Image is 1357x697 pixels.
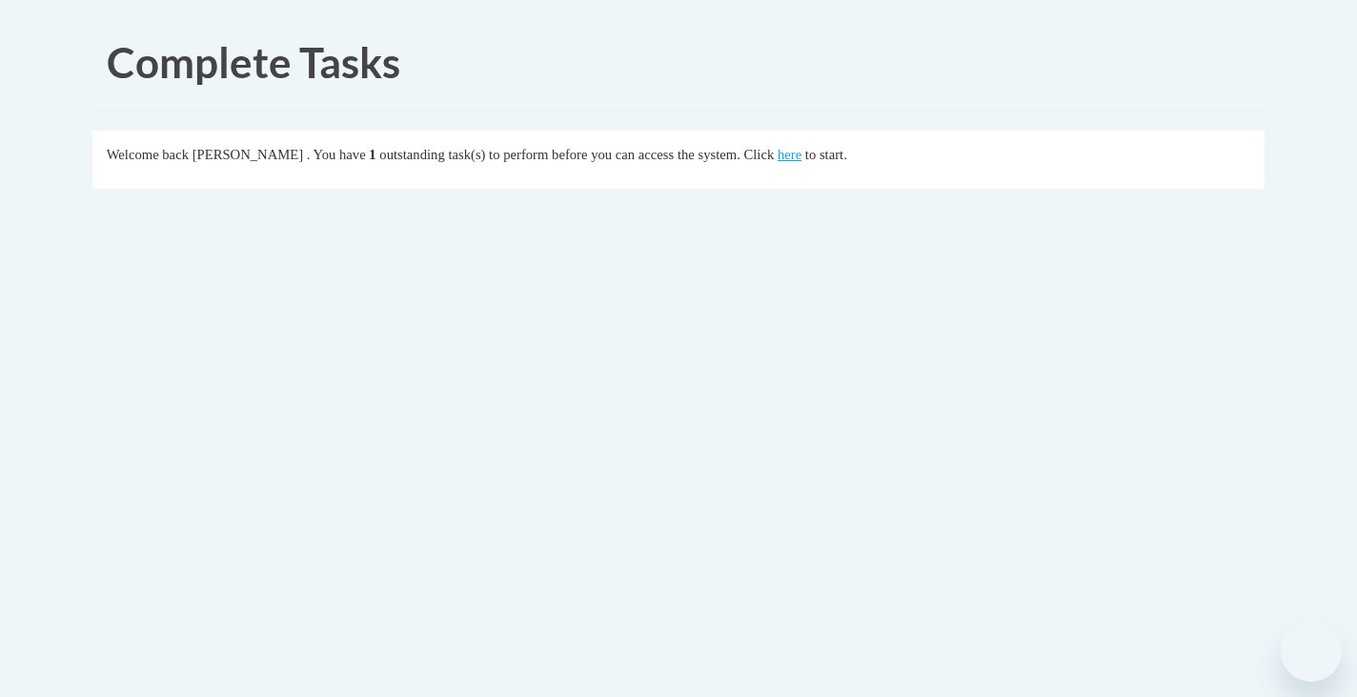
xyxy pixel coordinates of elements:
[307,147,366,162] span: . You have
[192,147,303,162] span: [PERSON_NAME]
[805,147,847,162] span: to start.
[379,147,774,162] span: outstanding task(s) to perform before you can access the system. Click
[369,147,375,162] span: 1
[1281,621,1342,682] iframe: Button to launch messaging window
[778,147,801,162] a: here
[107,37,400,87] span: Complete Tasks
[107,147,189,162] span: Welcome back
